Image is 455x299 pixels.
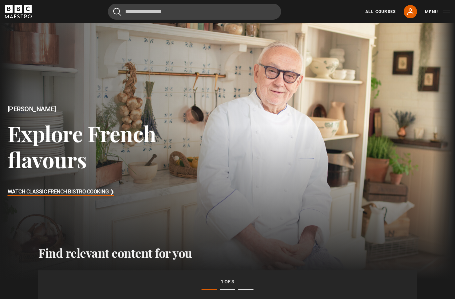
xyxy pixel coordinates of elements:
button: Toggle navigation [425,9,450,15]
p: 1 of 3 [65,278,390,285]
h2: Find relevant content for you [38,246,417,260]
svg: BBC Maestro [5,5,32,18]
input: Search [108,4,281,20]
a: All Courses [365,9,396,15]
h3: Explore French flavours [8,121,228,172]
h2: [PERSON_NAME] [8,105,228,113]
h3: Watch Classic French Bistro Cooking ❯ [8,187,114,197]
button: Submit the search query [113,8,121,16]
